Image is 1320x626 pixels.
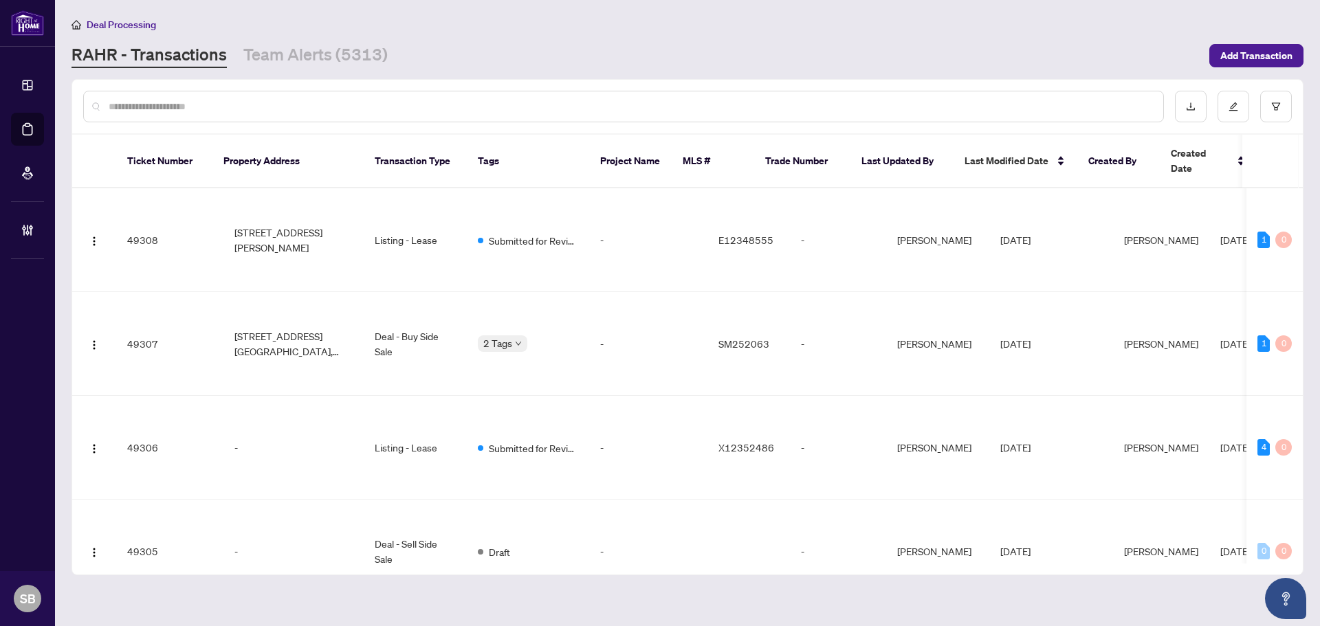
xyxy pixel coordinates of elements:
[20,589,36,608] span: SB
[234,440,238,455] span: -
[71,43,227,68] a: RAHR - Transactions
[1209,44,1303,67] button: Add Transaction
[1000,234,1031,246] span: [DATE]
[467,135,589,188] th: Tags
[1171,146,1229,176] span: Created Date
[364,135,467,188] th: Transaction Type
[489,233,578,248] span: Submitted for Review
[718,441,774,454] span: X12352486
[364,188,467,292] td: Listing - Lease
[1077,135,1160,188] th: Created By
[754,135,850,188] th: Trade Number
[116,188,212,292] td: 49308
[1260,91,1292,122] button: filter
[718,337,769,350] span: SM252063
[589,396,707,500] td: -
[1175,91,1207,122] button: download
[1220,337,1251,350] span: [DATE]
[790,292,886,396] td: -
[1257,232,1270,248] div: 1
[483,335,512,351] span: 2 Tags
[234,328,353,359] span: [STREET_ADDRESS] [GEOGRAPHIC_DATA], [GEOGRAPHIC_DATA], [GEOGRAPHIC_DATA]
[87,19,156,31] span: Deal Processing
[1220,45,1292,67] span: Add Transaction
[790,500,886,603] td: -
[71,20,81,30] span: home
[1275,232,1292,248] div: 0
[1265,578,1306,619] button: Open asap
[718,234,773,246] span: E12348555
[1124,441,1198,454] span: [PERSON_NAME]
[116,396,212,500] td: 49306
[489,440,578,456] span: Submitted for Review
[589,135,672,188] th: Project Name
[11,10,44,36] img: logo
[790,396,886,500] td: -
[1220,441,1251,454] span: [DATE]
[116,292,212,396] td: 49307
[886,396,989,500] td: [PERSON_NAME]
[243,43,388,68] a: Team Alerts (5313)
[589,188,707,292] td: -
[1000,337,1031,350] span: [DATE]
[1257,335,1270,352] div: 1
[1275,543,1292,559] div: 0
[886,292,989,396] td: [PERSON_NAME]
[83,229,105,251] button: Logo
[234,225,353,255] span: [STREET_ADDRESS][PERSON_NAME]
[1275,335,1292,352] div: 0
[89,443,100,454] img: Logo
[672,135,754,188] th: MLS #
[886,188,989,292] td: [PERSON_NAME]
[1257,439,1270,456] div: 4
[89,547,100,558] img: Logo
[1271,102,1281,111] span: filter
[364,292,467,396] td: Deal - Buy Side Sale
[1218,91,1249,122] button: edit
[1275,439,1292,456] div: 0
[1229,102,1238,111] span: edit
[1000,441,1031,454] span: [DATE]
[116,135,212,188] th: Ticket Number
[965,153,1048,168] span: Last Modified Date
[364,396,467,500] td: Listing - Lease
[1220,234,1251,246] span: [DATE]
[83,333,105,355] button: Logo
[515,340,522,347] span: down
[850,135,954,188] th: Last Updated By
[1257,543,1270,559] div: 0
[589,500,707,603] td: -
[1000,545,1031,557] span: [DATE]
[790,188,886,292] td: -
[83,436,105,458] button: Logo
[1124,545,1198,557] span: [PERSON_NAME]
[489,544,510,559] span: Draft
[1160,135,1256,188] th: Created Date
[89,339,100,350] img: Logo
[234,544,238,559] span: -
[1124,234,1198,246] span: [PERSON_NAME]
[954,135,1077,188] th: Last Modified Date
[89,236,100,247] img: Logo
[1186,102,1196,111] span: download
[886,500,989,603] td: [PERSON_NAME]
[364,500,467,603] td: Deal - Sell Side Sale
[83,540,105,562] button: Logo
[116,500,212,603] td: 49305
[212,135,364,188] th: Property Address
[1124,337,1198,350] span: [PERSON_NAME]
[589,292,707,396] td: -
[1220,545,1251,557] span: [DATE]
